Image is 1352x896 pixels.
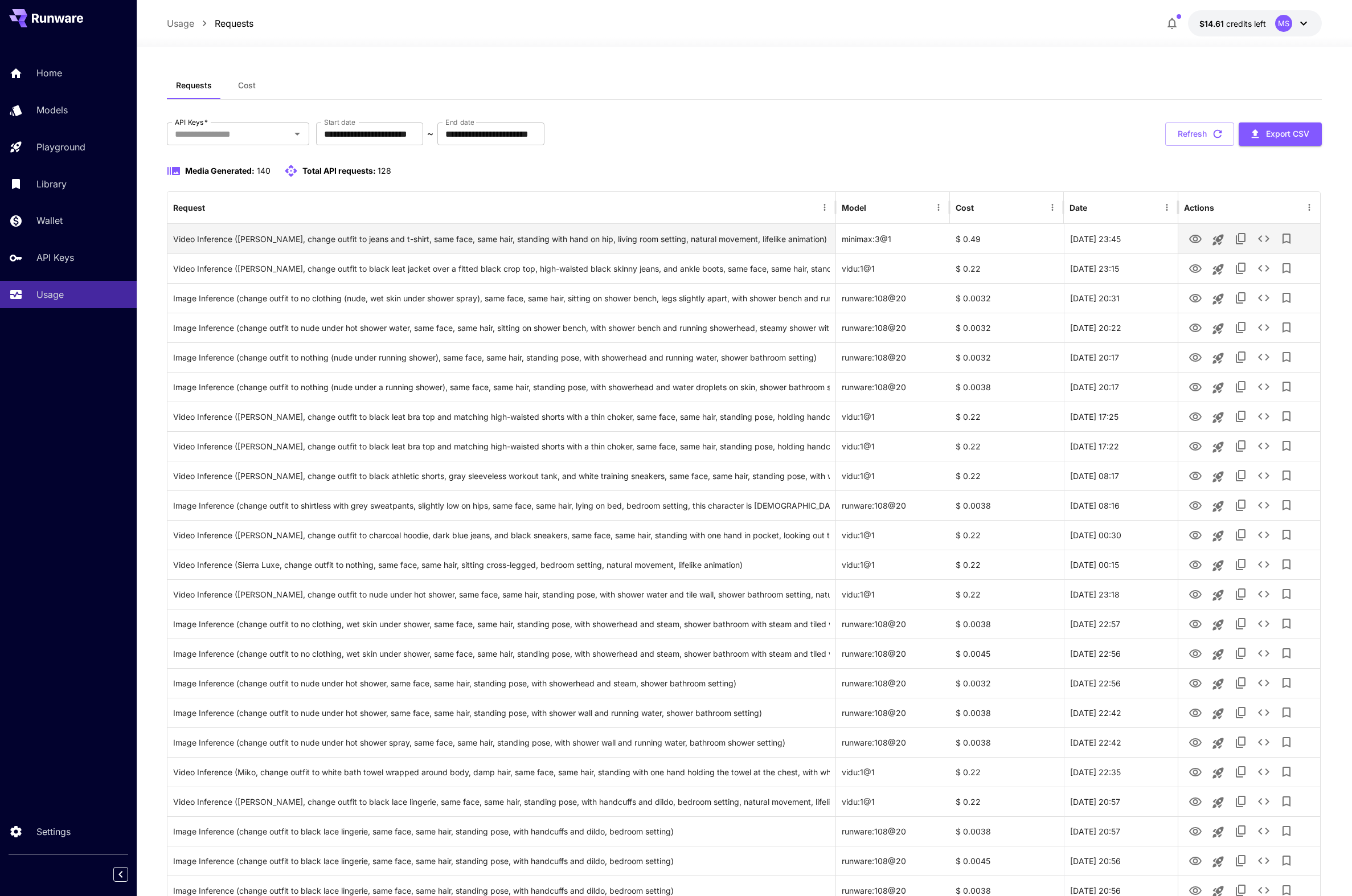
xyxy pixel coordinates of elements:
button: Copy TaskUUID [1230,672,1252,694]
button: View [1184,316,1207,339]
div: Request [173,203,205,212]
div: Click to copy prompt [173,758,829,787]
div: Click to copy prompt [173,432,829,461]
button: Launch in playground [1207,673,1230,695]
button: View [1184,701,1207,724]
p: API Keys [36,251,74,264]
button: Open [289,126,305,142]
div: runware:108@20 [836,372,950,402]
button: View [1184,760,1207,783]
button: See details [1252,287,1275,309]
button: View [1184,819,1207,842]
p: ~ [427,127,433,141]
button: Launch in playground [1207,554,1230,577]
div: $ 0.0038 [950,727,1064,757]
button: Add to library [1275,405,1298,428]
nav: breadcrumb [167,17,253,30]
div: runware:108@20 [836,283,950,313]
div: MS [1275,15,1292,32]
button: Copy TaskUUID [1230,790,1252,813]
button: Sort [867,199,883,215]
button: Sort [975,199,991,215]
div: Click to copy prompt [173,284,829,313]
button: See details [1252,642,1275,665]
div: 26 Sep, 2025 08:17 [1064,461,1178,490]
div: Click to copy prompt [173,550,829,579]
div: runware:108@20 [836,846,950,875]
div: $ 0.22 [950,787,1064,816]
button: $14.6107MS [1188,10,1322,36]
div: $ 0.0045 [950,846,1064,875]
div: Click to copy prompt [173,669,829,698]
div: $ 0.0032 [950,342,1064,372]
div: runware:108@20 [836,313,950,342]
button: Launch in playground [1207,643,1230,666]
button: Copy TaskUUID [1230,701,1252,724]
div: runware:108@20 [836,727,950,757]
button: Launch in playground [1207,258,1230,281]
label: Start date [324,117,355,127]
div: 26 Sep, 2025 20:31 [1064,283,1178,313]
div: vidu:1@1 [836,431,950,461]
button: Launch in playground [1207,347,1230,370]
div: vidu:1@1 [836,757,950,787]
button: View [1184,641,1207,665]
button: Launch in playground [1207,525,1230,547]
button: View [1184,789,1207,813]
button: See details [1252,405,1275,428]
button: Copy TaskUUID [1230,553,1252,576]
button: View [1184,434,1207,457]
button: Add to library [1275,790,1298,813]
div: Click to copy prompt [173,698,829,727]
button: Launch in playground [1207,317,1230,340]
button: See details [1252,435,1275,457]
div: 26 Sep, 2025 20:22 [1064,313,1178,342]
button: See details [1252,583,1275,605]
button: Copy TaskUUID [1230,316,1252,339]
div: Click to copy prompt [173,521,829,550]
button: Add to library [1275,849,1298,872]
button: View [1184,464,1207,487]
button: Add to library [1275,494,1298,517]
div: Click to copy prompt [173,846,829,875]
button: See details [1252,494,1275,517]
div: Click to copy prompt [173,491,829,520]
button: Launch in playground [1207,436,1230,459]
div: 26 Sep, 2025 00:15 [1064,550,1178,579]
button: View [1184,553,1207,576]
div: Collapse sidebar [122,864,137,885]
div: 25 Sep, 2025 22:42 [1064,727,1178,757]
div: $ 0.0038 [950,372,1064,402]
span: $14.61 [1199,19,1226,28]
p: Usage [36,288,64,301]
button: Add to library [1275,731,1298,754]
button: Launch in playground [1207,584,1230,607]
div: vidu:1@1 [836,550,950,579]
button: See details [1252,701,1275,724]
button: Launch in playground [1207,495,1230,518]
button: See details [1252,672,1275,694]
div: 26 Sep, 2025 20:17 [1064,372,1178,402]
button: Launch in playground [1207,406,1230,429]
button: View [1184,345,1207,369]
div: minimax:3@1 [836,224,950,253]
button: See details [1252,790,1275,813]
button: View [1184,256,1207,280]
button: Add to library [1275,612,1298,635]
button: Add to library [1275,820,1298,842]
div: vidu:1@1 [836,402,950,431]
button: Add to library [1275,642,1298,665]
a: Usage [167,17,194,30]
div: 25 Sep, 2025 20:57 [1064,816,1178,846]
button: View [1184,286,1207,309]
button: See details [1252,346,1275,369]
button: Copy TaskUUID [1230,375,1252,398]
button: See details [1252,612,1275,635]
div: Click to copy prompt [173,728,829,757]
button: Add to library [1275,583,1298,605]
div: $ 0.0032 [950,668,1064,698]
button: Copy TaskUUID [1230,257,1252,280]
button: Copy TaskUUID [1230,523,1252,546]
button: Add to library [1275,346,1298,369]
